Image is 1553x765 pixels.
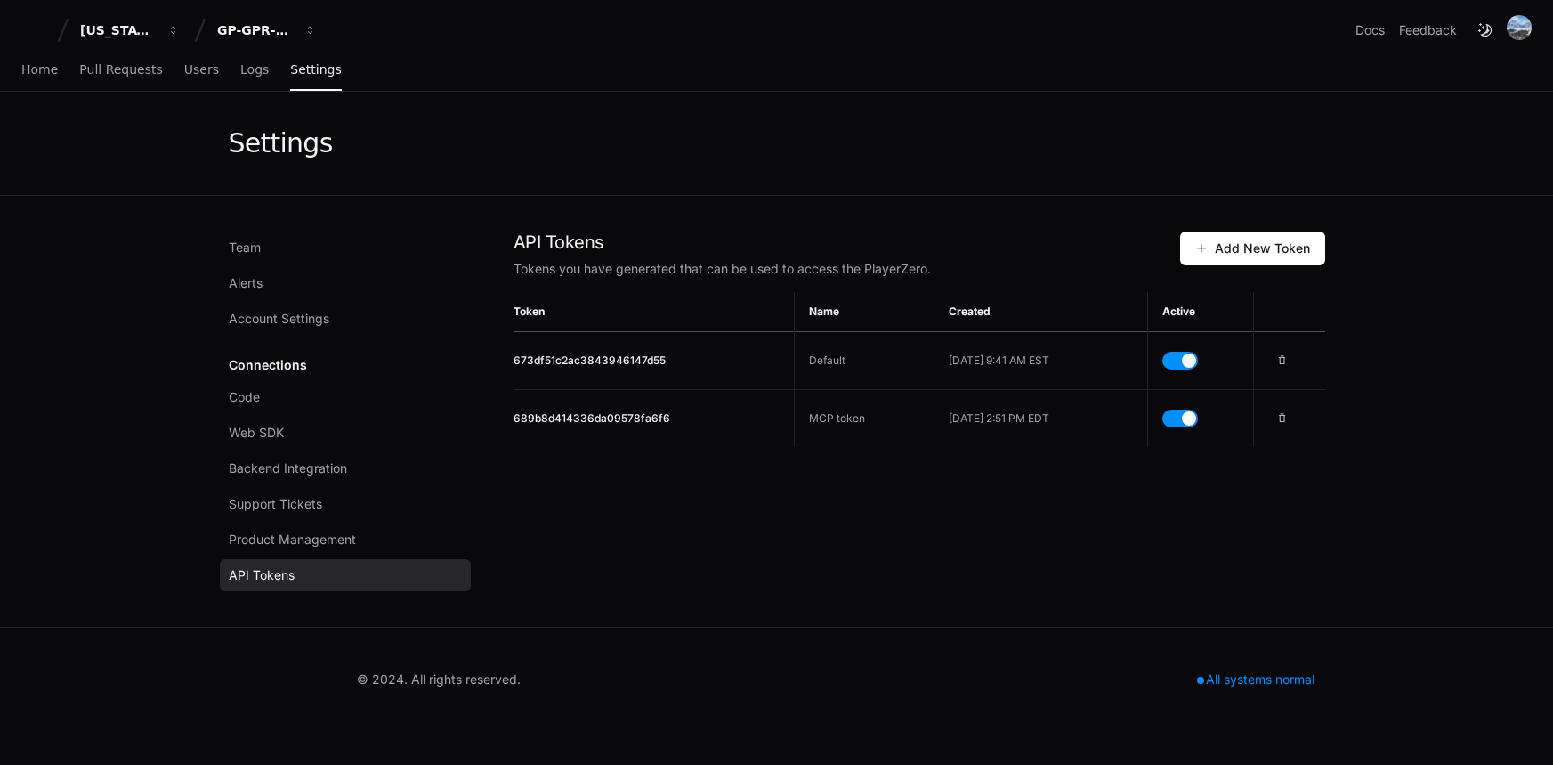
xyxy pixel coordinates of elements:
span: Team [229,239,261,256]
span: Settings [290,64,341,75]
button: GP-GPR-CXPortal [210,14,324,46]
h1: API Tokens [514,232,1180,253]
a: Settings [290,50,341,91]
button: Feedback [1399,21,1457,39]
td: MCP token [794,390,934,448]
span: Alerts [229,274,263,292]
span: Add New Token [1195,240,1310,257]
div: © 2024. All rights reserved. [357,671,521,688]
div: All systems normal [1186,667,1325,692]
span: Support Tickets [229,495,322,513]
td: Default [794,332,934,390]
span: 689b8d414336da09578fa6f6 [514,411,670,425]
a: Alerts [220,267,471,299]
span: Home [21,64,58,75]
span: Product Management [229,531,356,549]
a: Docs [1355,21,1385,39]
a: Account Settings [220,303,471,335]
th: Token [514,292,795,332]
td: [DATE] 9:41 AM EST [934,332,1147,390]
a: Code [220,381,471,413]
span: Users [184,64,219,75]
button: [US_STATE] Pacific [73,14,187,46]
td: [DATE] 2:51 PM EDT [934,390,1147,448]
a: Pull Requests [79,50,162,91]
span: API Tokens [229,566,295,584]
span: 673df51c2ac3843946147d55 [514,354,666,367]
a: Home [21,50,58,91]
div: Settings [229,127,333,159]
th: Name [794,292,934,332]
p: Tokens you have generated that can be used to access the PlayerZero. [514,260,1180,278]
a: Team [220,232,471,264]
span: Account Settings [229,310,329,328]
span: Logs [240,64,269,75]
a: Users [184,50,219,91]
button: Add New Token [1180,232,1325,265]
a: Web SDK [220,417,471,449]
th: Active [1147,292,1254,332]
a: API Tokens [220,559,471,591]
th: Created [934,292,1147,332]
a: Support Tickets [220,488,471,520]
span: Code [229,388,260,406]
a: Product Management [220,524,471,556]
a: Backend Integration [220,452,471,484]
a: Logs [240,50,269,91]
span: Pull Requests [79,64,162,75]
span: Backend Integration [229,460,347,477]
div: [US_STATE] Pacific [80,21,157,39]
span: Web SDK [229,424,284,442]
div: GP-GPR-CXPortal [217,21,294,39]
img: 153204938 [1507,15,1532,40]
